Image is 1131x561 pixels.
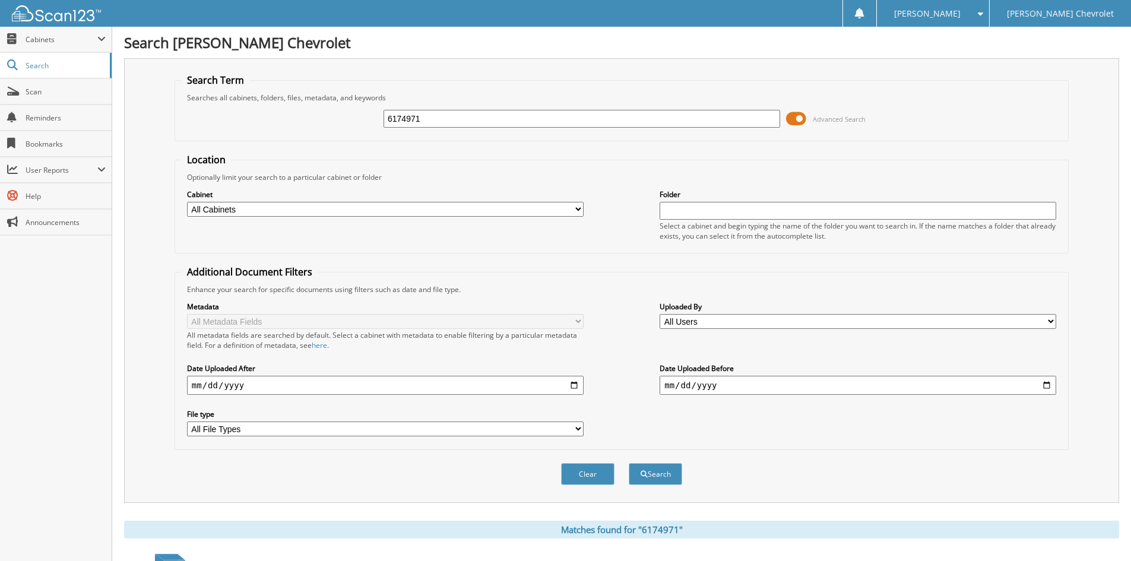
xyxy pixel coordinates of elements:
h1: Search [PERSON_NAME] Chevrolet [124,33,1119,52]
img: scan123-logo-white.svg [12,5,101,21]
div: Select a cabinet and begin typing the name of the folder you want to search in. If the name match... [660,221,1056,241]
span: Help [26,191,106,201]
div: Enhance your search for specific documents using filters such as date and file type. [181,284,1062,294]
a: here [312,340,327,350]
span: [PERSON_NAME] Chevrolet [1007,10,1114,17]
span: Cabinets [26,34,97,45]
span: Announcements [26,217,106,227]
div: Matches found for "6174971" [124,521,1119,538]
button: Search [629,463,682,485]
button: Clear [561,463,614,485]
legend: Location [181,153,232,166]
label: Uploaded By [660,302,1056,312]
div: All metadata fields are searched by default. Select a cabinet with metadata to enable filtering b... [187,330,584,350]
span: Search [26,61,104,71]
span: Reminders [26,113,106,123]
div: Optionally limit your search to a particular cabinet or folder [181,172,1062,182]
input: end [660,376,1056,395]
span: Scan [26,87,106,97]
label: Folder [660,189,1056,199]
legend: Additional Document Filters [181,265,318,278]
label: Cabinet [187,189,584,199]
label: Metadata [187,302,584,312]
label: File type [187,409,584,419]
legend: Search Term [181,74,250,87]
label: Date Uploaded After [187,363,584,373]
label: Date Uploaded Before [660,363,1056,373]
span: Bookmarks [26,139,106,149]
span: Advanced Search [813,115,866,123]
span: User Reports [26,165,97,175]
input: start [187,376,584,395]
div: Searches all cabinets, folders, files, metadata, and keywords [181,93,1062,103]
span: [PERSON_NAME] [894,10,961,17]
